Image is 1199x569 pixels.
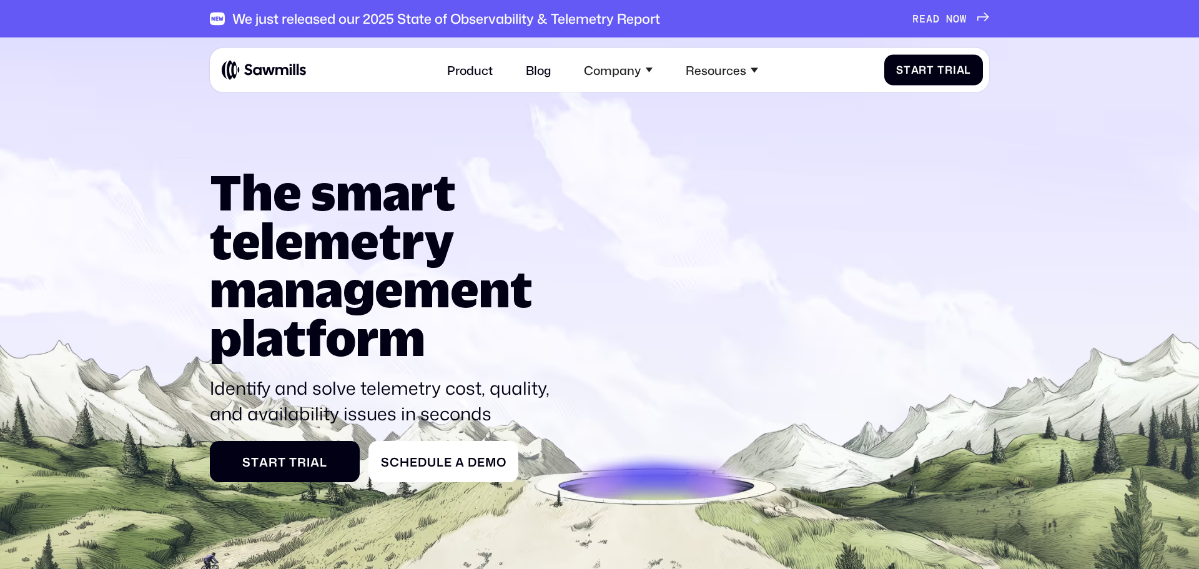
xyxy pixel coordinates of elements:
[575,54,661,86] div: Company
[933,12,940,25] span: D
[953,12,960,25] span: O
[438,54,502,86] a: Product
[455,455,465,469] span: a
[946,12,953,25] span: N
[912,12,919,25] span: R
[381,455,390,469] span: S
[210,375,558,426] p: Identify and solve telemetry cost, quality, and availability issues in seconds
[964,64,971,76] span: l
[919,64,927,76] span: r
[390,455,400,469] span: c
[468,455,477,469] span: D
[210,168,558,362] h1: The smart telemetry management platform
[584,62,641,77] div: Company
[320,455,327,469] span: l
[289,455,297,469] span: T
[410,455,418,469] span: e
[496,455,506,469] span: o
[926,12,933,25] span: A
[418,455,427,469] span: d
[516,54,560,86] a: Blog
[251,455,259,469] span: t
[232,11,660,27] div: We just released our 2025 State of Observability & Telemetry Report
[368,441,518,482] a: ScheduleaDemo
[937,64,945,76] span: T
[919,12,926,25] span: E
[307,455,310,469] span: i
[259,455,269,469] span: a
[896,64,904,76] span: S
[269,455,278,469] span: r
[400,455,410,469] span: h
[912,12,989,25] a: READNOW
[437,455,444,469] span: l
[686,62,746,77] div: Resources
[242,455,251,469] span: S
[485,455,496,469] span: m
[310,455,320,469] span: a
[945,64,953,76] span: r
[427,455,437,469] span: u
[884,54,984,85] a: StartTrial
[444,455,452,469] span: e
[927,64,934,76] span: t
[677,54,767,86] div: Resources
[210,441,360,482] a: StartTrial
[904,64,911,76] span: t
[477,455,485,469] span: e
[911,64,919,76] span: a
[957,64,965,76] span: a
[278,455,286,469] span: t
[297,455,307,469] span: r
[960,12,967,25] span: W
[953,64,957,76] span: i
